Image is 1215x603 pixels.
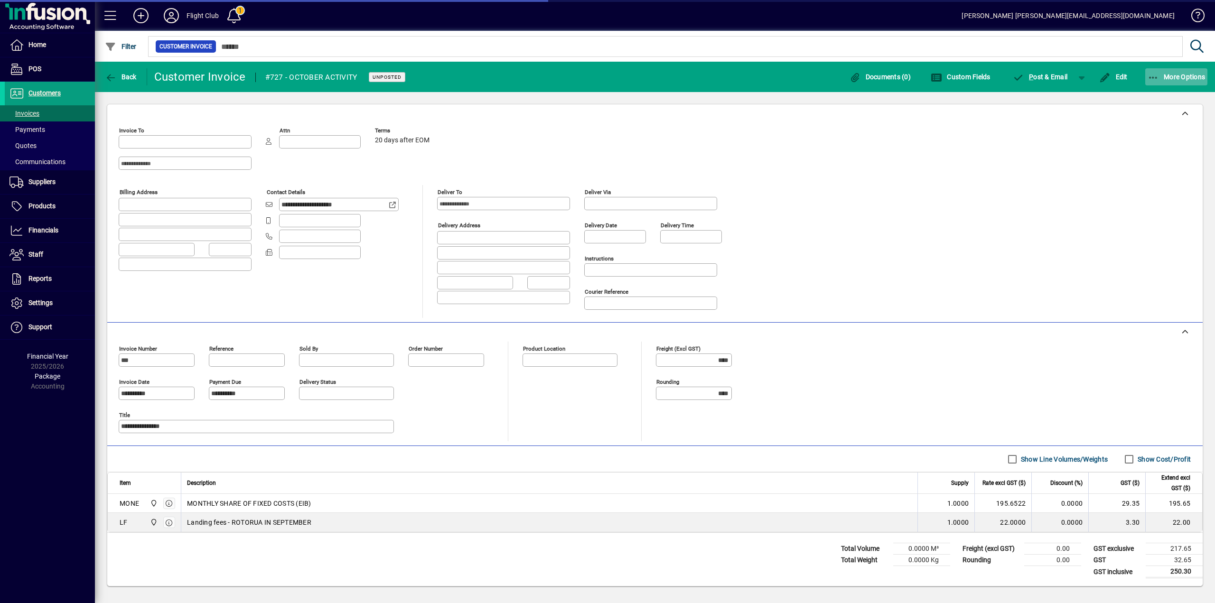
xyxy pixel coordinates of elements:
[105,73,137,81] span: Back
[1008,68,1073,85] button: Post & Email
[159,42,212,51] span: Customer Invoice
[9,158,65,166] span: Communications
[1029,73,1033,81] span: P
[585,189,611,195] mat-label: Deliver via
[1151,473,1190,493] span: Extend excl GST ($)
[5,315,95,339] a: Support
[5,121,95,138] a: Payments
[1097,68,1130,85] button: Edit
[5,219,95,242] a: Financials
[28,226,58,234] span: Financials
[373,74,402,80] span: Unposted
[947,518,969,527] span: 1.0000
[105,43,137,50] span: Filter
[148,498,159,509] span: Central
[119,412,130,418] mat-label: Title
[5,195,95,218] a: Products
[28,65,41,73] span: POS
[836,555,893,566] td: Total Weight
[5,170,95,194] a: Suppliers
[120,518,128,527] div: LF
[1148,73,1206,81] span: More Options
[5,243,95,267] a: Staff
[958,543,1024,555] td: Freight (excl GST)
[28,202,56,210] span: Products
[9,142,37,149] span: Quotes
[1121,478,1140,488] span: GST ($)
[1088,494,1145,513] td: 29.35
[28,89,61,97] span: Customers
[1099,73,1128,81] span: Edit
[1184,2,1203,33] a: Knowledge Base
[119,127,144,134] mat-label: Invoice To
[1146,555,1203,566] td: 32.65
[1145,513,1202,532] td: 22.00
[1146,543,1203,555] td: 217.65
[849,73,911,81] span: Documents (0)
[187,518,311,527] span: Landing fees - ROTORUA IN SEPTEMBER
[981,518,1026,527] div: 22.0000
[1089,555,1146,566] td: GST
[280,127,290,134] mat-label: Attn
[209,345,234,352] mat-label: Reference
[375,137,430,144] span: 20 days after EOM
[656,379,679,385] mat-label: Rounding
[409,345,443,352] mat-label: Order number
[148,517,159,528] span: Central
[103,68,139,85] button: Back
[1024,543,1081,555] td: 0.00
[951,478,969,488] span: Supply
[27,353,68,360] span: Financial Year
[9,126,45,133] span: Payments
[982,478,1026,488] span: Rate excl GST ($)
[661,222,694,229] mat-label: Delivery time
[28,178,56,186] span: Suppliers
[120,478,131,488] span: Item
[585,222,617,229] mat-label: Delivery date
[1024,555,1081,566] td: 0.00
[585,288,628,295] mat-label: Courier Reference
[9,110,39,117] span: Invoices
[981,499,1026,508] div: 195.6522
[1088,513,1145,532] td: 3.30
[1145,494,1202,513] td: 195.65
[931,73,991,81] span: Custom Fields
[187,8,219,23] div: Flight Club
[523,345,565,352] mat-label: Product location
[1013,73,1068,81] span: ost & Email
[1019,455,1108,464] label: Show Line Volumes/Weights
[187,478,216,488] span: Description
[1050,478,1083,488] span: Discount (%)
[656,345,701,352] mat-label: Freight (excl GST)
[1031,513,1088,532] td: 0.0000
[5,138,95,154] a: Quotes
[187,499,311,508] span: MONTHLY SHARE OF FIXED COSTS (EIB)
[893,555,950,566] td: 0.0000 Kg
[154,69,246,84] div: Customer Invoice
[209,379,241,385] mat-label: Payment due
[585,255,614,262] mat-label: Instructions
[5,57,95,81] a: POS
[120,499,139,508] div: MONE
[126,7,156,24] button: Add
[28,250,43,258] span: Staff
[438,189,462,195] mat-label: Deliver To
[836,543,893,555] td: Total Volume
[5,267,95,291] a: Reports
[119,345,157,352] mat-label: Invoice number
[847,68,913,85] button: Documents (0)
[156,7,187,24] button: Profile
[299,345,318,352] mat-label: Sold by
[28,323,52,331] span: Support
[1089,566,1146,578] td: GST inclusive
[28,299,53,306] span: Settings
[1031,494,1088,513] td: 0.0000
[5,154,95,170] a: Communications
[1089,543,1146,555] td: GST exclusive
[119,379,150,385] mat-label: Invoice date
[947,499,969,508] span: 1.0000
[928,68,993,85] button: Custom Fields
[1136,455,1191,464] label: Show Cost/Profit
[375,128,432,134] span: Terms
[962,8,1175,23] div: [PERSON_NAME] [PERSON_NAME][EMAIL_ADDRESS][DOMAIN_NAME]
